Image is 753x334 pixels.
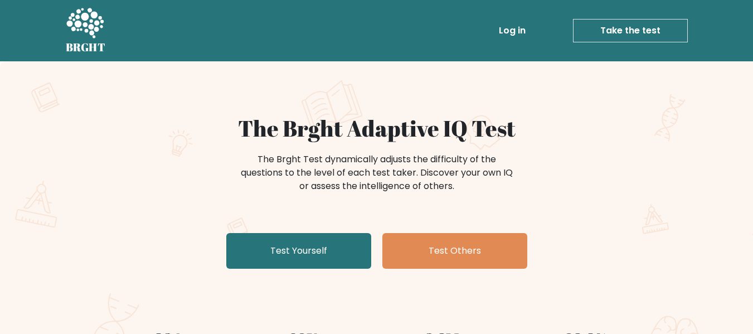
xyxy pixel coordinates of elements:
[66,41,106,54] h5: BRGHT
[226,233,371,269] a: Test Yourself
[494,20,530,42] a: Log in
[105,115,649,142] h1: The Brght Adaptive IQ Test
[237,153,516,193] div: The Brght Test dynamically adjusts the difficulty of the questions to the level of each test take...
[382,233,527,269] a: Test Others
[573,19,688,42] a: Take the test
[66,4,106,57] a: BRGHT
